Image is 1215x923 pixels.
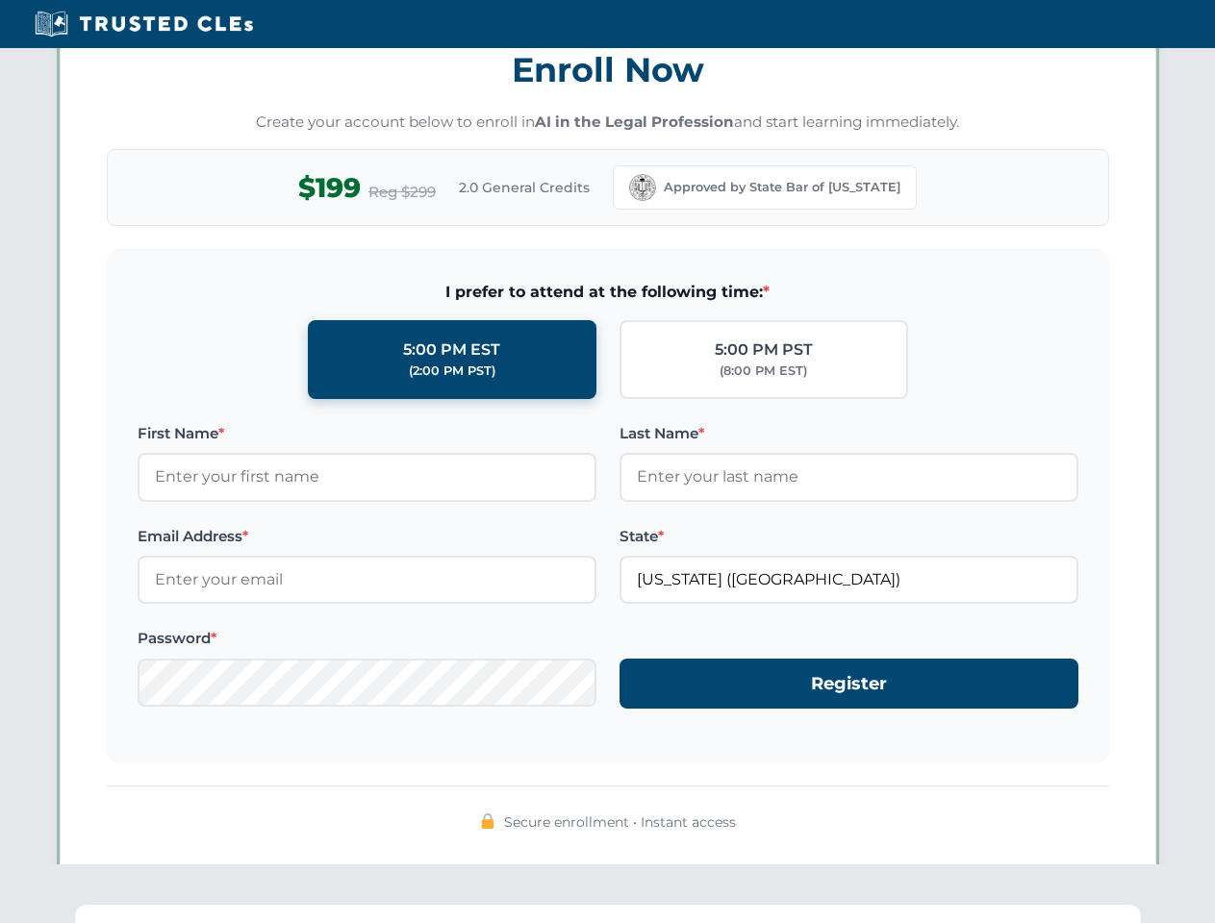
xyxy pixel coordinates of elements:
[720,362,807,381] div: (8:00 PM EST)
[480,813,495,829] img: 🔒
[620,453,1078,501] input: Enter your last name
[298,166,361,210] span: $199
[138,525,596,548] label: Email Address
[138,556,596,604] input: Enter your email
[409,362,495,381] div: (2:00 PM PST)
[29,10,259,38] img: Trusted CLEs
[715,337,813,362] div: 5:00 PM PST
[138,280,1078,305] span: I prefer to attend at the following time:
[138,627,596,650] label: Password
[620,659,1078,710] button: Register
[138,422,596,445] label: First Name
[620,422,1078,445] label: Last Name
[629,174,656,201] img: California Bar
[107,112,1109,134] p: Create your account below to enroll in and start learning immediately.
[504,811,736,833] span: Secure enrollment • Instant access
[368,181,436,204] span: Reg $299
[620,556,1078,604] input: California (CA)
[459,177,590,198] span: 2.0 General Credits
[107,39,1109,100] h3: Enroll Now
[620,525,1078,548] label: State
[138,453,596,501] input: Enter your first name
[403,337,500,362] div: 5:00 PM EST
[664,178,900,197] span: Approved by State Bar of [US_STATE]
[535,112,734,131] strong: AI in the Legal Profession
